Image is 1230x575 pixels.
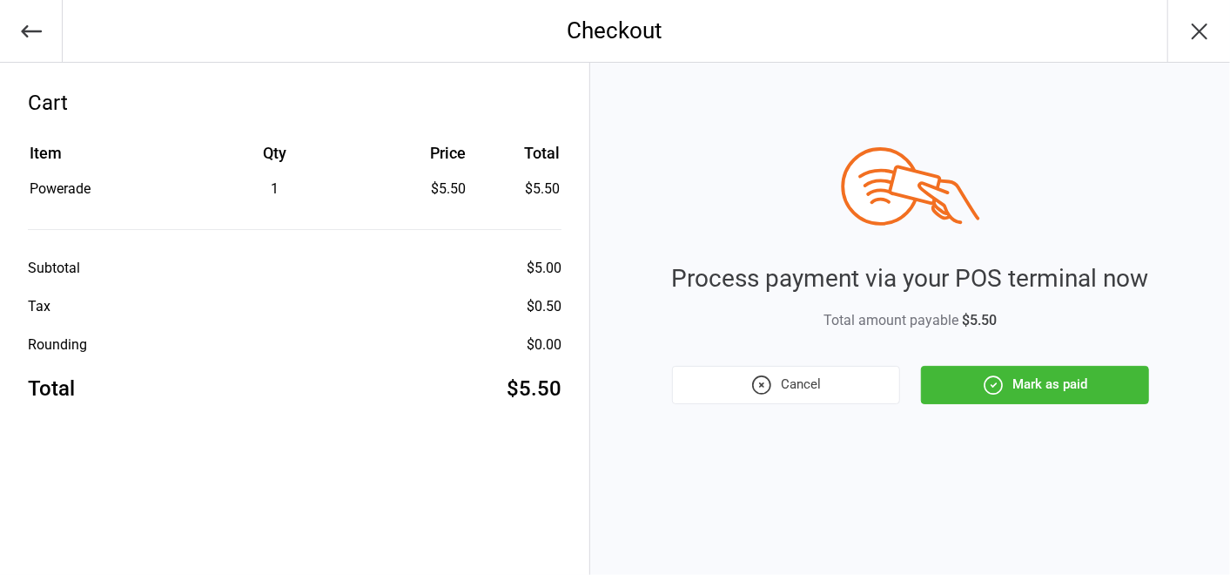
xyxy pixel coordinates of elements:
div: Total amount payable [672,310,1149,331]
div: Rounding [28,335,87,355]
div: 1 [179,179,370,200]
th: Item [30,141,178,177]
div: Subtotal [28,258,80,279]
div: $5.50 [372,179,466,200]
div: $0.50 [527,296,561,317]
div: Price [372,141,466,165]
div: $5.00 [527,258,561,279]
div: $5.50 [507,373,561,404]
button: Mark as paid [921,366,1149,404]
td: $5.50 [473,179,560,200]
th: Total [473,141,560,177]
span: Powerade [30,180,91,197]
div: Tax [28,296,50,317]
div: Total [28,373,75,404]
div: Process payment via your POS terminal now [672,260,1149,297]
th: Qty [179,141,370,177]
span: $5.50 [962,312,997,328]
button: Cancel [672,366,900,404]
div: Cart [28,87,561,118]
div: $0.00 [527,335,561,355]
